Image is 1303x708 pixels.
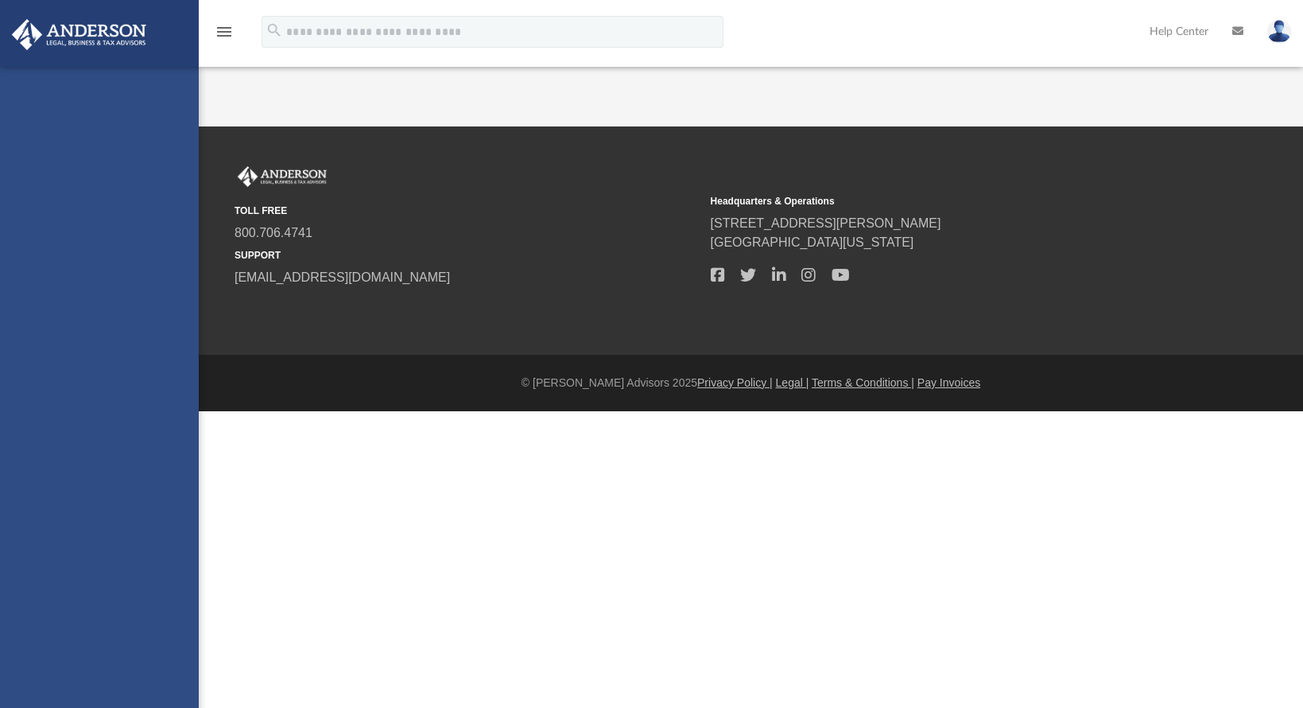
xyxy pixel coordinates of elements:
[711,235,914,249] a: [GEOGRAPHIC_DATA][US_STATE]
[776,376,809,389] a: Legal |
[235,248,700,263] small: SUPPORT
[235,226,312,239] a: 800.706.4741
[235,270,450,284] a: [EMAIL_ADDRESS][DOMAIN_NAME]
[7,19,151,50] img: Anderson Advisors Platinum Portal
[711,194,1176,208] small: Headquarters & Operations
[1267,20,1291,43] img: User Pic
[215,22,234,41] i: menu
[812,376,914,389] a: Terms & Conditions |
[235,166,330,187] img: Anderson Advisors Platinum Portal
[917,376,980,389] a: Pay Invoices
[697,376,773,389] a: Privacy Policy |
[199,375,1303,391] div: © [PERSON_NAME] Advisors 2025
[711,216,941,230] a: [STREET_ADDRESS][PERSON_NAME]
[235,204,700,218] small: TOLL FREE
[215,30,234,41] a: menu
[266,21,283,39] i: search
